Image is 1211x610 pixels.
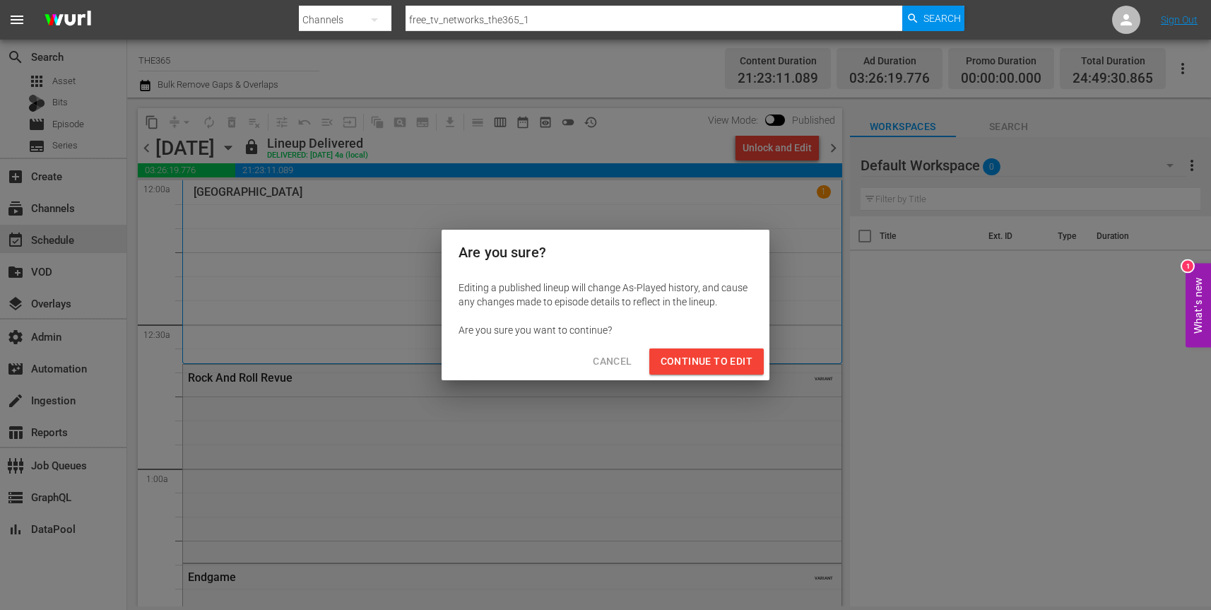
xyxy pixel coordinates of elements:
[1186,263,1211,347] button: Open Feedback Widget
[8,11,25,28] span: menu
[459,323,752,337] div: Are you sure you want to continue?
[581,348,643,375] button: Cancel
[1182,260,1193,271] div: 1
[1161,14,1198,25] a: Sign Out
[459,241,752,264] h2: Are you sure?
[923,6,961,31] span: Search
[661,353,752,370] span: Continue to Edit
[34,4,102,37] img: ans4CAIJ8jUAAAAAAAAAAAAAAAAAAAAAAAAgQb4GAAAAAAAAAAAAAAAAAAAAAAAAJMjXAAAAAAAAAAAAAAAAAAAAAAAAgAT5G...
[649,348,764,375] button: Continue to Edit
[459,281,752,309] div: Editing a published lineup will change As-Played history, and cause any changes made to episode d...
[593,353,632,370] span: Cancel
